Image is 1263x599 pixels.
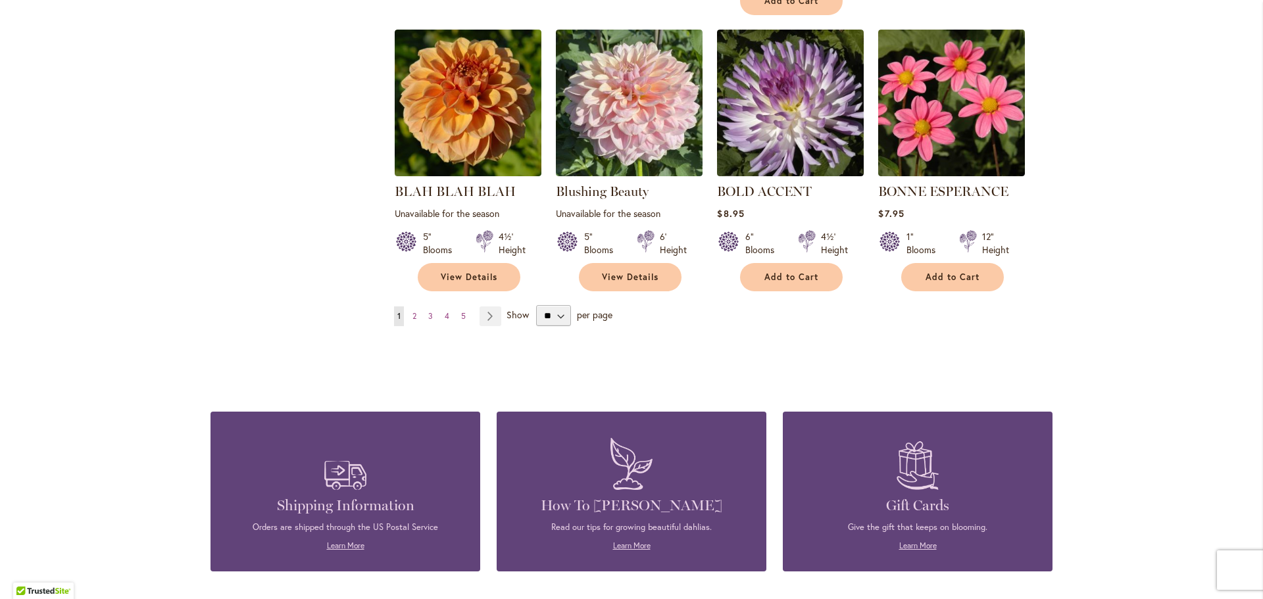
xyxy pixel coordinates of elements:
p: Unavailable for the season [395,207,541,220]
img: Blah Blah Blah [395,30,541,176]
p: Read our tips for growing beautiful dahlias. [516,521,747,533]
span: $7.95 [878,207,904,220]
img: Blushing Beauty [556,30,703,176]
a: 4 [441,306,453,326]
div: 1" Blooms [906,230,943,256]
span: Add to Cart [926,272,979,283]
a: 5 [458,306,469,326]
button: Add to Cart [901,263,1004,291]
a: 3 [425,306,436,326]
div: 5" Blooms [423,230,460,256]
p: Orders are shipped through the US Postal Service [230,521,460,533]
a: BLAH BLAH BLAH [395,183,516,199]
h4: Shipping Information [230,496,460,515]
div: 4½' Height [821,230,848,256]
h4: How To [PERSON_NAME] [516,496,747,515]
div: 12" Height [982,230,1009,256]
a: Learn More [613,540,651,550]
span: 2 [412,311,416,321]
a: BONNE ESPERANCE [878,183,1008,199]
a: Blushing Beauty [556,166,703,179]
a: Learn More [899,540,937,550]
a: View Details [579,263,681,291]
a: Blah Blah Blah [395,166,541,179]
span: 1 [397,311,401,321]
a: BONNE ESPERANCE [878,166,1025,179]
span: Show [507,308,529,321]
div: 6' Height [660,230,687,256]
span: per page [577,308,612,321]
a: View Details [418,263,520,291]
a: Blushing Beauty [556,183,649,199]
button: Add to Cart [740,263,843,291]
img: BOLD ACCENT [717,30,864,176]
a: BOLD ACCENT [717,166,864,179]
p: Give the gift that keeps on blooming. [803,521,1033,533]
span: Add to Cart [764,272,818,283]
span: 5 [461,311,466,321]
div: 5" Blooms [584,230,621,256]
h4: Gift Cards [803,496,1033,515]
div: 4½' Height [499,230,526,256]
span: 3 [428,311,433,321]
a: 2 [409,306,420,326]
img: BONNE ESPERANCE [878,30,1025,176]
a: Learn More [327,540,364,550]
p: Unavailable for the season [556,207,703,220]
span: View Details [441,272,497,283]
iframe: Launch Accessibility Center [10,552,47,589]
span: View Details [602,272,658,283]
span: 4 [445,311,449,321]
a: BOLD ACCENT [717,183,812,199]
div: 6" Blooms [745,230,782,256]
span: $8.95 [717,207,744,220]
